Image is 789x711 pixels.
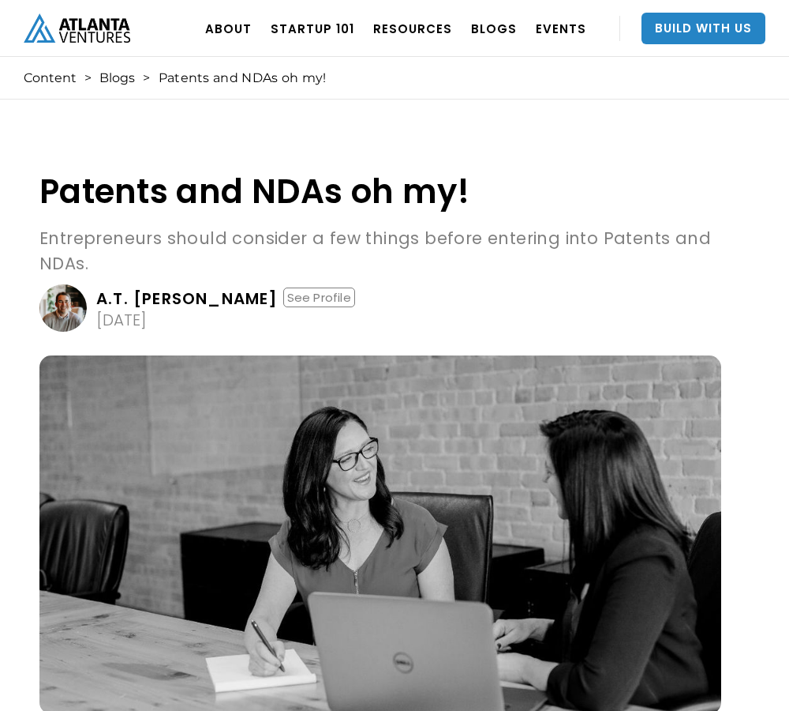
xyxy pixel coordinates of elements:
[283,288,355,307] div: See Profile
[99,70,135,86] a: Blogs
[39,284,721,332] a: A.T. [PERSON_NAME]See Profile[DATE]
[143,70,150,86] div: >
[641,13,765,44] a: Build With Us
[39,226,721,276] p: Entrepreneurs should consider a few things before entering into Patents and NDAs.
[271,6,354,51] a: Startup 101
[471,6,517,51] a: BLOGS
[373,6,452,51] a: RESOURCES
[205,6,252,51] a: ABOUT
[39,173,721,210] h1: Patents and NDAs oh my!
[96,291,279,307] div: A.T. [PERSON_NAME]
[24,70,77,86] a: Content
[536,6,586,51] a: EVENTS
[96,312,147,328] div: [DATE]
[159,70,327,86] div: Patents and NDAs oh my!
[84,70,92,86] div: >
